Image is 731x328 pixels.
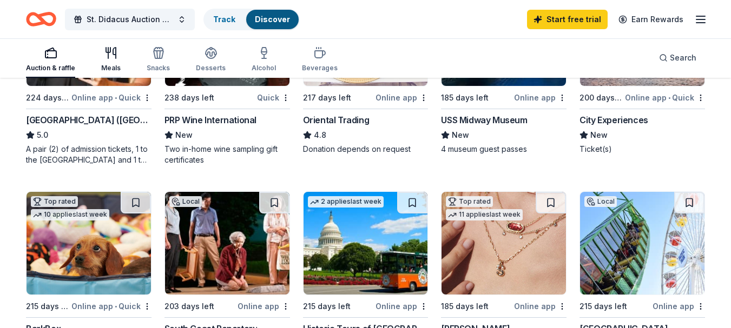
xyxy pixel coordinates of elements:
div: 200 days left [579,91,623,104]
div: Donation depends on request [303,144,429,155]
img: Image for Pacific Park [580,192,704,294]
button: Meals [101,42,121,78]
button: Alcohol [252,42,276,78]
button: TrackDiscover [203,9,300,30]
a: Earn Rewards [612,10,690,29]
div: Snacks [147,64,170,72]
button: Desserts [196,42,226,78]
div: Online app [376,91,428,104]
div: 2 applies last week [308,196,384,207]
div: 215 days left [303,300,351,313]
span: 5.0 [37,129,48,142]
button: Beverages [302,42,338,78]
div: 215 days left [26,300,69,313]
div: City Experiences [579,113,648,126]
div: Online app Quick [71,91,152,104]
div: Auction & raffle [26,64,75,72]
div: 224 days left [26,91,69,104]
span: New [452,129,469,142]
div: 4 museum guest passes [441,144,567,155]
a: Track [213,15,235,24]
div: Quick [257,91,290,104]
div: 10 applies last week [31,209,109,220]
div: 203 days left [164,300,214,313]
div: 238 days left [164,91,214,104]
div: PRP Wine International [164,113,256,126]
div: Desserts [196,64,226,72]
img: Image for Historic Tours of America [304,192,428,294]
div: 11 applies last week [446,209,523,220]
div: Local [584,196,617,207]
span: • [668,93,670,102]
a: Discover [255,15,290,24]
img: Image for Kendra Scott [442,192,566,294]
span: • [115,93,117,102]
div: Two in-home wine sampling gift certificates [164,144,290,165]
a: Home [26,6,56,32]
div: A pair (2) of admission tickets, 1 to the [GEOGRAPHIC_DATA] and 1 to the [GEOGRAPHIC_DATA] [26,144,152,165]
div: Ticket(s) [579,144,705,155]
div: Online app [514,91,567,104]
div: 215 days left [579,300,627,313]
div: Alcohol [252,64,276,72]
img: Image for BarkBox [27,192,151,294]
button: Search [650,47,705,69]
div: USS Midway Museum [441,113,527,126]
div: Online app Quick [71,299,152,313]
a: Start free trial [527,10,608,29]
span: New [175,129,193,142]
div: Online app [376,299,428,313]
span: Search [670,51,696,64]
div: Top rated [31,196,78,207]
img: Image for South Coast Repertory [165,192,289,294]
div: Oriental Trading [303,113,370,126]
span: 4.8 [314,129,326,142]
span: New [590,129,608,142]
div: 185 days left [441,91,489,104]
div: 217 days left [303,91,351,104]
button: Auction & raffle [26,42,75,78]
span: St. Didacus Auction & Gala [87,13,173,26]
div: Online app [514,299,567,313]
div: Online app Quick [625,91,705,104]
div: Meals [101,64,121,72]
button: Snacks [147,42,170,78]
div: 185 days left [441,300,489,313]
div: Beverages [302,64,338,72]
div: Local [169,196,202,207]
div: Online app [238,299,290,313]
button: St. Didacus Auction & Gala [65,9,195,30]
div: Top rated [446,196,493,207]
div: [GEOGRAPHIC_DATA] ([GEOGRAPHIC_DATA]) [26,113,152,126]
div: Online app [653,299,705,313]
span: • [115,302,117,311]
